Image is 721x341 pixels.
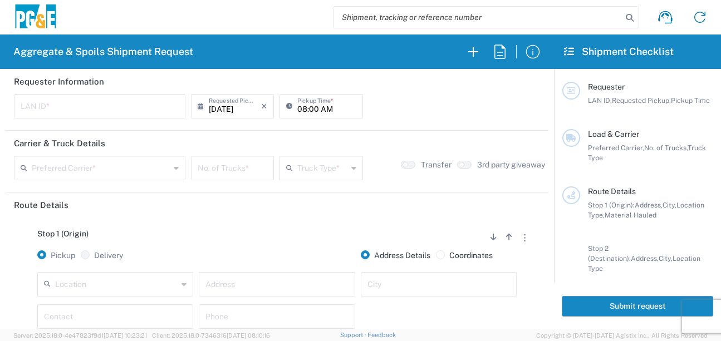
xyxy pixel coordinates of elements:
span: [DATE] 10:23:21 [104,332,147,339]
h2: Aggregate & Spoils Shipment Request [13,45,193,58]
h2: Requester Information [14,76,104,87]
span: Route Details [588,187,636,196]
span: Load & Carrier [588,130,639,139]
a: Feedback [367,332,396,338]
button: Submit request [562,296,713,317]
h2: Carrier & Truck Details [14,138,105,149]
span: LAN ID, [588,96,612,105]
span: City, [663,201,676,209]
span: [DATE] 08:10:16 [227,332,270,339]
span: No. of Trucks, [644,144,688,152]
span: Stop 2 (Destination): [588,244,631,263]
span: City, [659,254,673,263]
span: Stop 1 (Origin): [588,201,635,209]
span: Copyright © [DATE]-[DATE] Agistix Inc., All Rights Reserved [536,330,708,340]
i: × [261,97,267,115]
span: Address, [631,254,659,263]
span: Address, [635,201,663,209]
span: Server: 2025.18.0-4e47823f9d1 [13,332,147,339]
span: Stop 1 (Origin) [37,229,89,238]
a: Support [340,332,368,338]
input: Shipment, tracking or reference number [333,7,622,28]
h2: Shipment Checklist [564,45,674,58]
h2: Route Details [14,200,68,211]
span: Material Hauled [605,211,656,219]
label: Coordinates [436,250,493,260]
label: 3rd party giveaway [477,160,545,170]
span: Client: 2025.18.0-7346316 [152,332,270,339]
label: Transfer [421,160,452,170]
label: Address Details [361,250,430,260]
span: Preferred Carrier, [588,144,644,152]
span: Pickup Time [671,96,710,105]
img: pge [13,4,58,31]
span: Requester [588,82,625,91]
span: Requested Pickup, [612,96,671,105]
